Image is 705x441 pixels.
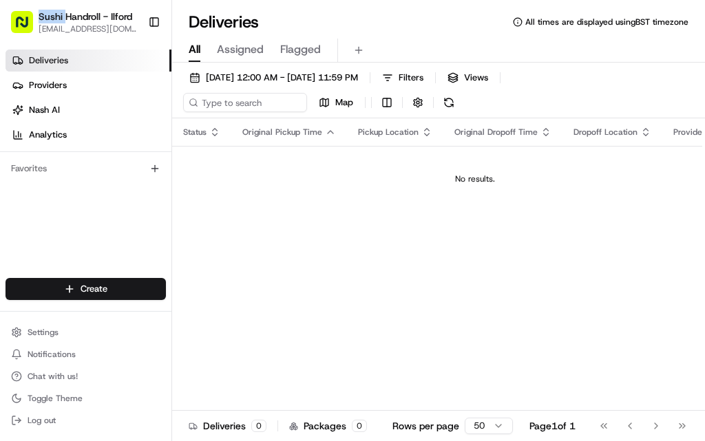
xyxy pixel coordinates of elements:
span: Original Dropoff Time [454,127,538,138]
span: [DATE] [122,213,150,224]
img: Jandy Espique [14,200,36,222]
span: All times are displayed using BST timezone [525,17,688,28]
button: Settings [6,323,166,342]
div: Page 1 of 1 [529,419,576,433]
span: [DATE] 12:00 AM - [DATE] 11:59 PM [206,72,358,84]
button: Refresh [439,93,459,112]
span: API Documentation [130,270,221,284]
span: Filters [399,72,423,84]
span: Nash AI [29,104,60,116]
span: Providers [29,79,67,92]
button: Views [441,68,494,87]
div: Favorites [6,158,166,180]
span: Dropoff Location [574,127,638,138]
p: Rows per page [392,419,459,433]
button: [EMAIL_ADDRESS][DOMAIN_NAME] [39,23,137,34]
div: Packages [289,419,367,433]
button: [DATE] 12:00 AM - [DATE] 11:59 PM [183,68,364,87]
button: Sushi Handroll - Ilford[EMAIL_ADDRESS][DOMAIN_NAME] [6,6,143,39]
span: Views [464,72,488,84]
span: Status [183,127,207,138]
span: Chat with us! [28,371,78,382]
button: Start new chat [234,136,251,152]
span: Map [335,96,353,109]
span: All [189,41,200,58]
button: Chat with us! [6,367,166,386]
span: Deliveries [29,54,68,67]
button: Filters [376,68,430,87]
a: 📗Knowledge Base [8,265,111,290]
div: Deliveries [189,419,266,433]
div: We're available if you need us! [62,145,189,156]
button: Map [313,93,359,112]
span: Log out [28,415,56,426]
a: Deliveries [6,50,171,72]
a: Providers [6,74,171,96]
div: 0 [251,420,266,432]
span: Notifications [28,349,76,360]
img: 1736555255976-a54dd68f-1ca7-489b-9aae-adbdc363a1c4 [14,131,39,156]
img: 1755196953914-cd9d9cba-b7f7-46ee-b6f5-75ff69acacf5 [29,131,54,156]
input: Clear [36,89,227,103]
span: • [114,213,119,224]
span: Create [81,283,107,295]
div: 📗 [14,272,25,283]
span: Analytics [29,129,67,141]
span: Pickup Location [358,127,419,138]
span: Original Pickup Time [242,127,322,138]
div: 0 [352,420,367,432]
p: Welcome 👋 [14,55,251,77]
span: Toggle Theme [28,393,83,404]
span: Pylon [137,304,167,314]
h1: Deliveries [189,11,259,33]
span: Settings [28,327,59,338]
div: Past conversations [14,179,88,190]
a: Powered byPylon [97,303,167,314]
button: Notifications [6,345,166,364]
button: Log out [6,411,166,430]
img: 1736555255976-a54dd68f-1ca7-489b-9aae-adbdc363a1c4 [28,214,39,225]
span: [PERSON_NAME] [43,213,112,224]
button: Create [6,278,166,300]
a: 💻API Documentation [111,265,227,290]
button: See all [213,176,251,193]
img: Nash [14,14,41,41]
a: Analytics [6,124,171,146]
a: Nash AI [6,99,171,121]
button: Toggle Theme [6,389,166,408]
span: Assigned [217,41,264,58]
div: Start new chat [62,131,226,145]
button: Sushi Handroll - Ilford [39,10,132,23]
input: Type to search [183,93,307,112]
div: 💻 [116,272,127,283]
span: Knowledge Base [28,270,105,284]
span: Flagged [280,41,321,58]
